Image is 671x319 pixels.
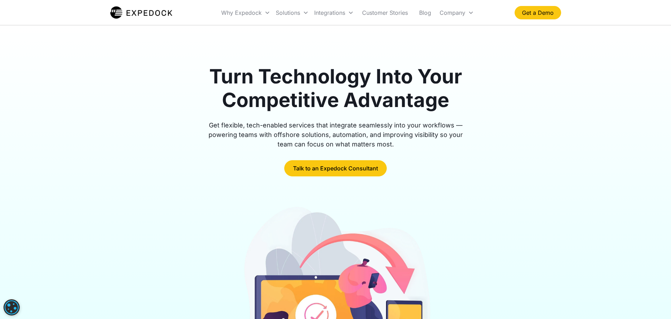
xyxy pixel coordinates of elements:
[550,243,671,319] iframe: Chat Widget
[110,6,173,20] img: Expedock Logo
[356,1,414,25] a: Customer Stories
[515,6,561,19] a: Get a Demo
[311,1,356,25] div: Integrations
[218,1,273,25] div: Why Expedock
[437,1,477,25] div: Company
[221,9,262,16] div: Why Expedock
[284,160,387,176] a: Talk to an Expedock Consultant
[440,9,465,16] div: Company
[200,120,471,149] div: Get flexible, tech-enabled services that integrate seamlessly into your workflows — powering team...
[414,1,437,25] a: Blog
[273,1,311,25] div: Solutions
[200,65,471,112] h1: Turn Technology Into Your Competitive Advantage
[110,6,173,20] a: home
[276,9,300,16] div: Solutions
[314,9,345,16] div: Integrations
